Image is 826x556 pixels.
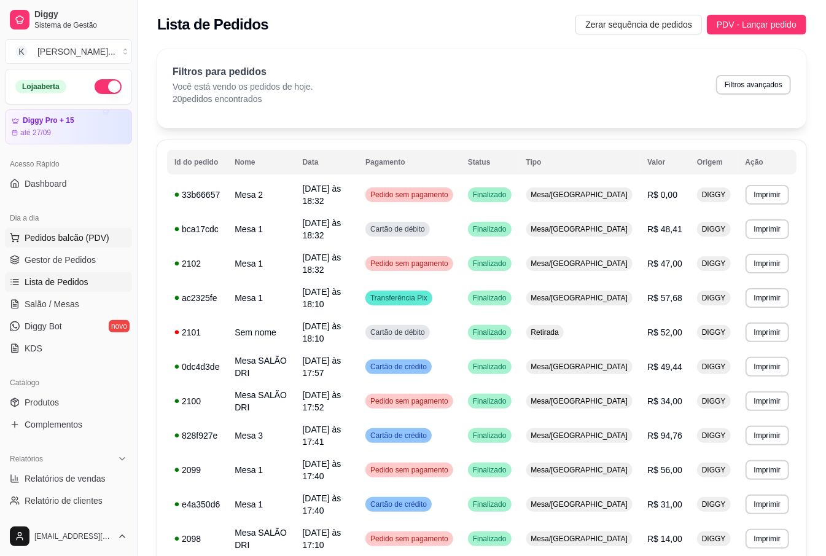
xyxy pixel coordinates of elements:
[647,396,682,406] span: R$ 34,00
[368,327,427,337] span: Cartão de débito
[227,178,295,212] td: Mesa 2
[368,465,451,475] span: Pedido sem pagamento
[5,294,132,314] a: Salão / Mesas
[295,150,359,174] th: Data
[529,431,631,440] span: Mesa/[GEOGRAPHIC_DATA]
[20,128,51,138] article: até 27/09
[470,534,509,544] span: Finalizado
[5,491,132,511] a: Relatório de clientes
[529,362,631,372] span: Mesa/[GEOGRAPHIC_DATA]
[174,292,220,304] div: ac2325fe
[5,39,132,64] button: Select a team
[699,396,728,406] span: DIGGY
[699,293,728,303] span: DIGGY
[746,185,789,205] button: Imprimir
[303,390,341,412] span: [DATE] às 17:52
[5,393,132,412] a: Produtos
[647,431,682,440] span: R$ 94,76
[5,373,132,393] div: Catálogo
[746,460,789,480] button: Imprimir
[368,396,451,406] span: Pedido sem pagamento
[173,80,313,93] p: Você está vendo os pedidos de hoje.
[368,293,430,303] span: Transferência Pix
[227,487,295,522] td: Mesa 1
[699,534,728,544] span: DIGGY
[227,212,295,246] td: Mesa 1
[157,15,268,34] h2: Lista de Pedidos
[358,150,461,174] th: Pagamento
[529,499,631,509] span: Mesa/[GEOGRAPHIC_DATA]
[5,415,132,434] a: Complementos
[699,465,728,475] span: DIGGY
[227,350,295,384] td: Mesa SALÃO DRI
[716,75,791,95] button: Filtros avançados
[174,257,220,270] div: 2102
[746,288,789,308] button: Imprimir
[227,453,295,487] td: Mesa 1
[717,18,797,31] span: PDV - Lançar pedido
[470,499,509,509] span: Finalizado
[470,362,509,372] span: Finalizado
[25,418,82,431] span: Complementos
[368,499,429,509] span: Cartão de crédito
[303,253,341,275] span: [DATE] às 18:32
[746,529,789,549] button: Imprimir
[529,396,631,406] span: Mesa/[GEOGRAPHIC_DATA]
[647,224,682,234] span: R$ 48,41
[34,9,127,20] span: Diggy
[174,464,220,476] div: 2099
[5,154,132,174] div: Acesso Rápido
[699,224,728,234] span: DIGGY
[174,395,220,407] div: 2100
[227,150,295,174] th: Nome
[585,18,692,31] span: Zerar sequência de pedidos
[25,342,42,354] span: KDS
[34,531,112,541] span: [EMAIL_ADDRESS][DOMAIN_NAME]
[174,189,220,201] div: 33b66657
[699,362,728,372] span: DIGGY
[746,357,789,377] button: Imprimir
[303,459,341,481] span: [DATE] às 17:40
[368,190,451,200] span: Pedido sem pagamento
[368,534,451,544] span: Pedido sem pagamento
[303,528,341,550] span: [DATE] às 17:10
[470,190,509,200] span: Finalizado
[575,15,702,34] button: Zerar sequência de pedidos
[25,320,62,332] span: Diggy Bot
[174,326,220,339] div: 2101
[368,259,451,268] span: Pedido sem pagamento
[470,465,509,475] span: Finalizado
[174,223,220,235] div: bca17cdc
[227,315,295,350] td: Sem nome
[5,250,132,270] a: Gestor de Pedidos
[519,150,641,174] th: Tipo
[303,356,341,378] span: [DATE] às 17:57
[746,426,789,445] button: Imprimir
[470,327,509,337] span: Finalizado
[699,431,728,440] span: DIGGY
[529,465,631,475] span: Mesa/[GEOGRAPHIC_DATA]
[303,287,341,309] span: [DATE] às 18:10
[647,259,682,268] span: R$ 47,00
[746,323,789,342] button: Imprimir
[647,362,682,372] span: R$ 49,44
[303,321,341,343] span: [DATE] às 18:10
[25,232,109,244] span: Pedidos balcão (PDV)
[470,431,509,440] span: Finalizado
[647,293,682,303] span: R$ 57,68
[647,534,682,544] span: R$ 14,00
[690,150,738,174] th: Origem
[10,454,43,464] span: Relatórios
[529,534,631,544] span: Mesa/[GEOGRAPHIC_DATA]
[529,224,631,234] span: Mesa/[GEOGRAPHIC_DATA]
[303,425,341,447] span: [DATE] às 17:41
[174,429,220,442] div: 828f927e
[529,327,561,337] span: Retirada
[167,150,227,174] th: Id do pedido
[303,493,341,515] span: [DATE] às 17:40
[15,80,66,93] div: Loja aberta
[5,522,132,551] button: [EMAIL_ADDRESS][DOMAIN_NAME]
[368,362,429,372] span: Cartão de crédito
[368,431,429,440] span: Cartão de crédito
[529,190,631,200] span: Mesa/[GEOGRAPHIC_DATA]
